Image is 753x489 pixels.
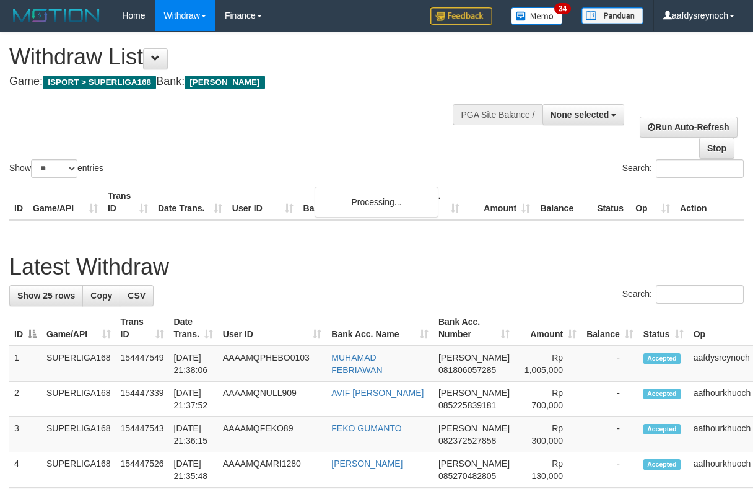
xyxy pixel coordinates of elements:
[9,185,28,220] th: ID
[430,7,492,25] img: Feedback.jpg
[581,452,638,488] td: -
[116,311,169,346] th: Trans ID: activate to sort column ascending
[592,185,630,220] th: Status
[581,417,638,452] td: -
[438,353,510,363] span: [PERSON_NAME]
[438,436,496,446] span: Copy 082372527858 to clipboard
[656,285,744,304] input: Search:
[17,291,75,301] span: Show 25 rows
[515,346,581,382] td: Rp 1,005,000
[464,185,535,220] th: Amount
[41,417,116,452] td: SUPERLIGA168
[9,452,41,488] td: 4
[326,311,433,346] th: Bank Acc. Name: activate to sort column ascending
[551,110,609,120] span: None selected
[315,187,438,218] div: Processing...
[31,159,77,178] select: Showentries
[128,291,146,301] span: CSV
[9,382,41,417] td: 2
[9,417,41,452] td: 3
[298,185,394,220] th: Bank Acc. Name
[9,159,103,178] label: Show entries
[120,285,154,306] a: CSV
[438,400,496,410] span: Copy 085225839181 to clipboard
[394,185,464,220] th: Bank Acc. Number
[116,452,169,488] td: 154447526
[28,185,103,220] th: Game/API
[103,185,153,220] th: Trans ID
[643,389,681,399] span: Accepted
[630,185,675,220] th: Op
[640,117,737,138] a: Run Auto-Refresh
[169,417,218,452] td: [DATE] 21:36:15
[331,423,401,433] a: FEKO GUMANTO
[433,311,515,346] th: Bank Acc. Number: activate to sort column ascending
[169,452,218,488] td: [DATE] 21:35:48
[82,285,120,306] a: Copy
[218,417,326,452] td: AAAAMQFEKO89
[185,76,264,89] span: [PERSON_NAME]
[218,452,326,488] td: AAAAMQAMRI1280
[331,388,424,398] a: AVIF [PERSON_NAME]
[9,255,744,280] h1: Latest Withdraw
[643,459,681,470] span: Accepted
[41,311,116,346] th: Game/API: activate to sort column ascending
[116,346,169,382] td: 154447549
[169,311,218,346] th: Date Trans.: activate to sort column ascending
[90,291,112,301] span: Copy
[116,417,169,452] td: 154447543
[515,452,581,488] td: Rp 130,000
[116,382,169,417] td: 154447339
[218,346,326,382] td: AAAAMQPHEBO0103
[41,346,116,382] td: SUPERLIGA168
[9,285,83,306] a: Show 25 rows
[43,76,156,89] span: ISPORT > SUPERLIGA168
[331,353,382,375] a: MUHAMAD FEBRIAWAN
[643,353,681,364] span: Accepted
[535,185,592,220] th: Balance
[581,7,643,24] img: panduan.png
[169,346,218,382] td: [DATE] 21:38:06
[9,76,490,88] h4: Game: Bank:
[515,382,581,417] td: Rp 700,000
[622,159,744,178] label: Search:
[438,388,510,398] span: [PERSON_NAME]
[9,6,103,25] img: MOTION_logo.png
[218,382,326,417] td: AAAAMQNULL909
[515,417,581,452] td: Rp 300,000
[453,104,542,125] div: PGA Site Balance /
[638,311,689,346] th: Status: activate to sort column ascending
[41,382,116,417] td: SUPERLIGA168
[41,452,116,488] td: SUPERLIGA168
[581,346,638,382] td: -
[153,185,227,220] th: Date Trans.
[643,424,681,434] span: Accepted
[438,423,510,433] span: [PERSON_NAME]
[656,159,744,178] input: Search:
[511,7,563,25] img: Button%20Memo.svg
[9,346,41,382] td: 1
[699,138,734,159] a: Stop
[438,365,496,375] span: Copy 081806057285 to clipboard
[218,311,326,346] th: User ID: activate to sort column ascending
[9,45,490,69] h1: Withdraw List
[554,3,571,14] span: 34
[581,382,638,417] td: -
[227,185,298,220] th: User ID
[622,285,744,304] label: Search:
[438,459,510,469] span: [PERSON_NAME]
[675,185,744,220] th: Action
[515,311,581,346] th: Amount: activate to sort column ascending
[438,471,496,481] span: Copy 085270482805 to clipboard
[169,382,218,417] td: [DATE] 21:37:52
[581,311,638,346] th: Balance: activate to sort column ascending
[331,459,403,469] a: [PERSON_NAME]
[542,104,625,125] button: None selected
[9,311,41,346] th: ID: activate to sort column descending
